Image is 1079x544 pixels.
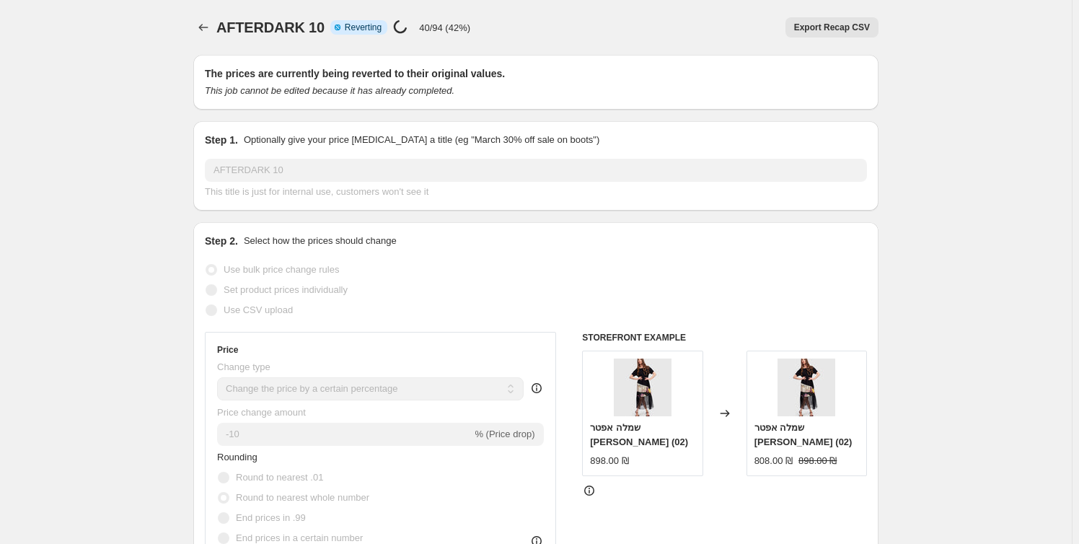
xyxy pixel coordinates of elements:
[419,22,470,33] p: 40/94 (42%)
[236,472,323,483] span: Round to nearest .01
[798,454,837,468] strike: 898.00 ₪
[345,22,382,33] span: Reverting
[475,429,534,439] span: % (Price drop)
[224,284,348,295] span: Set product prices individually
[217,361,270,372] span: Change type
[216,19,325,35] span: AFTERDARK 10
[205,234,238,248] h2: Step 2.
[224,264,339,275] span: Use bulk price change rules
[217,407,306,418] span: Price change amount
[205,186,428,197] span: This title is just for internal use, customers won't see it
[193,17,213,38] button: Price change jobs
[217,344,238,356] h3: Price
[205,66,867,81] h2: The prices are currently being reverted to their original values.
[217,423,472,446] input: -15
[794,22,870,33] span: Export Recap CSV
[778,359,835,416] img: DRESS_ED104M_5_80x.jpg
[236,532,363,543] span: End prices in a certain number
[590,422,688,447] span: שמלה אפטר [PERSON_NAME] (02)
[590,454,628,468] div: 898.00 ₪
[205,133,238,147] h2: Step 1.
[244,133,599,147] p: Optionally give your price [MEDICAL_DATA] a title (eg "March 30% off sale on boots")
[529,381,544,395] div: help
[236,512,306,523] span: End prices in .99
[754,454,793,468] div: 808.00 ₪
[244,234,397,248] p: Select how the prices should change
[754,422,853,447] span: שמלה אפטר [PERSON_NAME] (02)
[224,304,293,315] span: Use CSV upload
[785,17,878,38] button: Export Recap CSV
[205,85,454,96] i: This job cannot be edited because it has already completed.
[205,159,867,182] input: 30% off holiday sale
[614,359,671,416] img: DRESS_ED104M_5_80x.jpg
[236,492,369,503] span: Round to nearest whole number
[217,452,257,462] span: Rounding
[582,332,867,343] h6: STOREFRONT EXAMPLE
